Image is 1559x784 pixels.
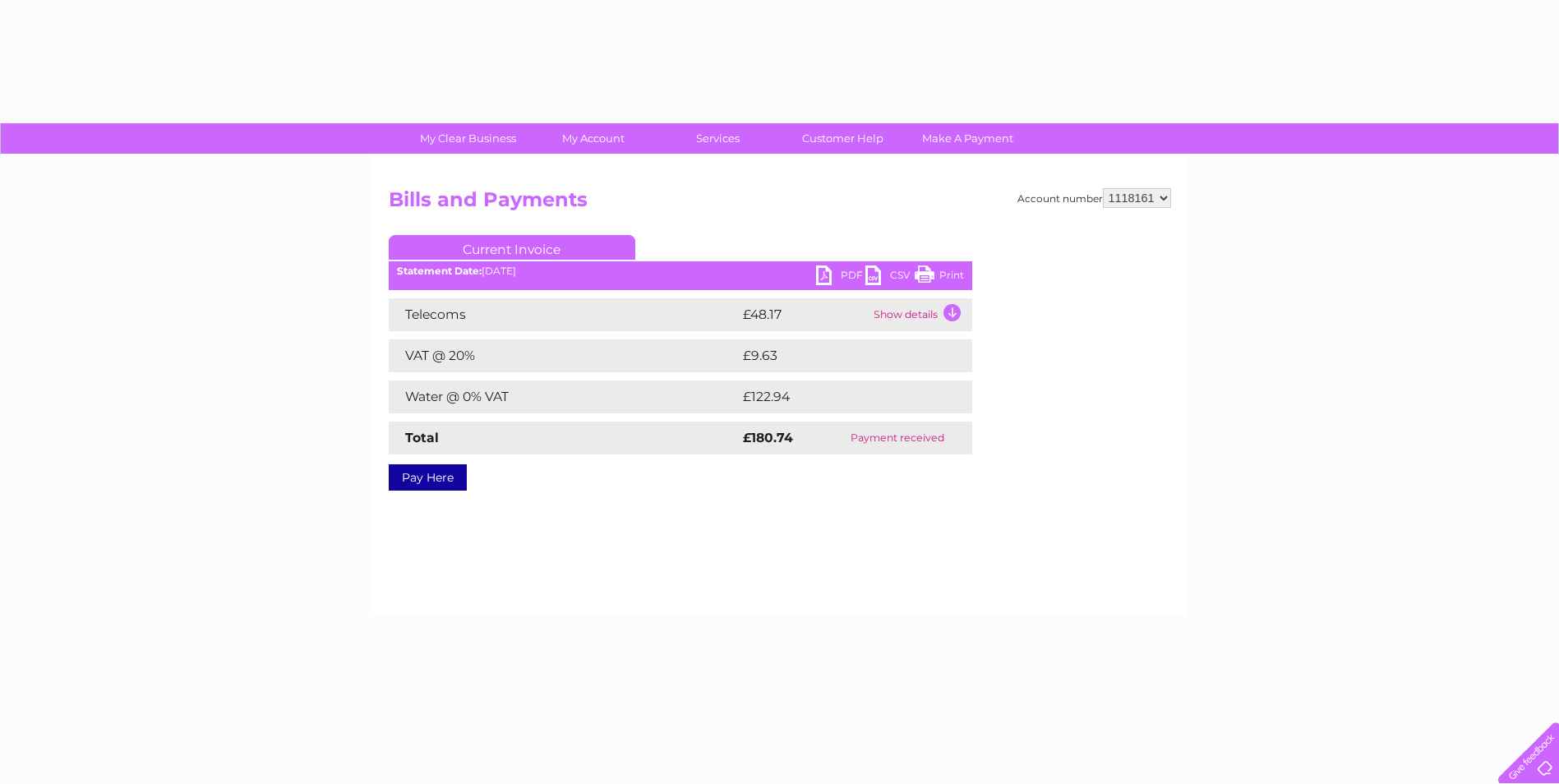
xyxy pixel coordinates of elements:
a: My Clear Business [400,123,536,154]
b: Statement Date: [397,265,482,277]
a: My Account [525,123,661,154]
a: Current Invoice [389,235,635,260]
td: Payment received [823,422,972,454]
a: Customer Help [775,123,911,154]
a: PDF [816,265,865,289]
a: Services [650,123,786,154]
strong: £180.74 [743,430,793,445]
strong: Total [405,430,439,445]
div: Account number [1017,188,1171,208]
a: Pay Here [389,464,467,491]
div: [DATE] [389,265,972,277]
td: Telecoms [389,298,739,331]
td: VAT @ 20% [389,339,739,372]
td: Show details [869,298,972,331]
td: £122.94 [739,380,942,413]
td: £9.63 [739,339,934,372]
a: CSV [865,265,915,289]
a: Make A Payment [900,123,1035,154]
a: Print [915,265,964,289]
h2: Bills and Payments [389,188,1171,219]
td: Water @ 0% VAT [389,380,739,413]
td: £48.17 [739,298,869,331]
